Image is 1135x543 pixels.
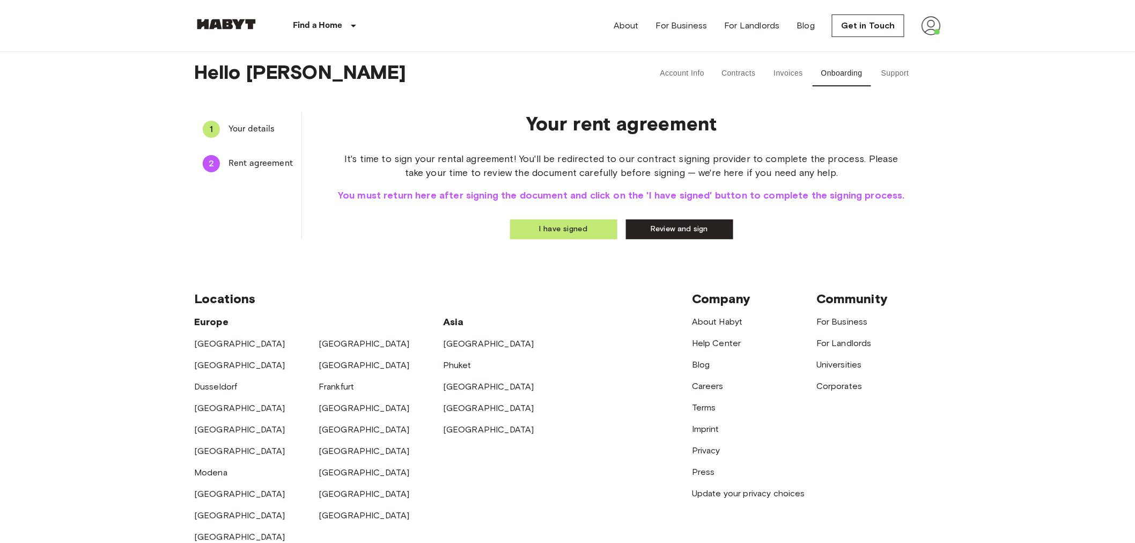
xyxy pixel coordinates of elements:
[871,61,919,86] button: Support
[194,61,622,86] span: Hello [PERSON_NAME]
[194,403,285,413] a: [GEOGRAPHIC_DATA]
[510,219,617,239] button: I have signed
[194,489,285,499] a: [GEOGRAPHIC_DATA]
[319,360,410,370] a: [GEOGRAPHIC_DATA]
[194,446,285,456] a: [GEOGRAPHIC_DATA]
[194,467,227,478] a: Modena
[764,61,813,86] button: Invoices
[797,19,815,32] a: Blog
[832,14,904,37] a: Get in Touch
[813,61,871,86] button: Onboarding
[194,291,255,306] span: Locations
[692,424,719,434] a: Imprint
[194,19,259,30] img: Habyt
[816,381,863,391] a: Corporates
[229,123,293,136] span: Your details
[816,317,868,327] a: For Business
[336,112,906,135] p: Your rent agreement
[816,291,888,306] span: Community
[194,381,238,392] a: Dusseldorf
[443,316,464,328] span: Asia
[692,488,805,498] a: Update your privacy choices
[194,316,229,328] span: Europe
[692,445,720,456] a: Privacy
[692,291,751,306] span: Company
[229,157,293,170] span: Rent agreement
[692,402,716,413] a: Terms
[194,510,285,520] a: [GEOGRAPHIC_DATA]
[652,61,713,86] button: Account Info
[692,381,724,391] a: Careers
[203,155,220,172] div: 2
[194,532,285,542] a: [GEOGRAPHIC_DATA]
[725,19,780,32] a: For Landlords
[319,446,410,456] a: [GEOGRAPHIC_DATA]
[336,188,906,202] span: You must return here after signing the document and click on the 'I have signed' button to comple...
[203,121,220,138] div: 1
[194,360,285,370] a: [GEOGRAPHIC_DATA]
[443,360,471,370] a: Phuket
[336,152,906,180] span: It's time to sign your rental agreement! You'll be redirected to our contract signing provider to...
[692,467,715,477] a: Press
[194,151,301,177] div: 2Rent agreement
[656,19,707,32] a: For Business
[922,16,941,35] img: avatar
[692,359,710,370] a: Blog
[692,317,743,327] a: About Habyt
[626,219,733,239] a: Review and sign
[443,381,534,392] a: [GEOGRAPHIC_DATA]
[614,19,639,32] a: About
[816,359,862,370] a: Universities
[319,403,410,413] a: [GEOGRAPHIC_DATA]
[293,19,343,32] p: Find a Home
[319,339,410,349] a: [GEOGRAPHIC_DATA]
[692,338,741,348] a: Help Center
[443,403,534,413] a: [GEOGRAPHIC_DATA]
[816,338,872,348] a: For Landlords
[443,339,534,349] a: [GEOGRAPHIC_DATA]
[319,489,410,499] a: [GEOGRAPHIC_DATA]
[194,424,285,435] a: [GEOGRAPHIC_DATA]
[319,510,410,520] a: [GEOGRAPHIC_DATA]
[713,61,764,86] button: Contracts
[319,381,354,392] a: Frankfurt
[194,116,301,142] div: 1Your details
[443,424,534,435] a: [GEOGRAPHIC_DATA]
[194,339,285,349] a: [GEOGRAPHIC_DATA]
[319,467,410,478] a: [GEOGRAPHIC_DATA]
[319,424,410,435] a: [GEOGRAPHIC_DATA]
